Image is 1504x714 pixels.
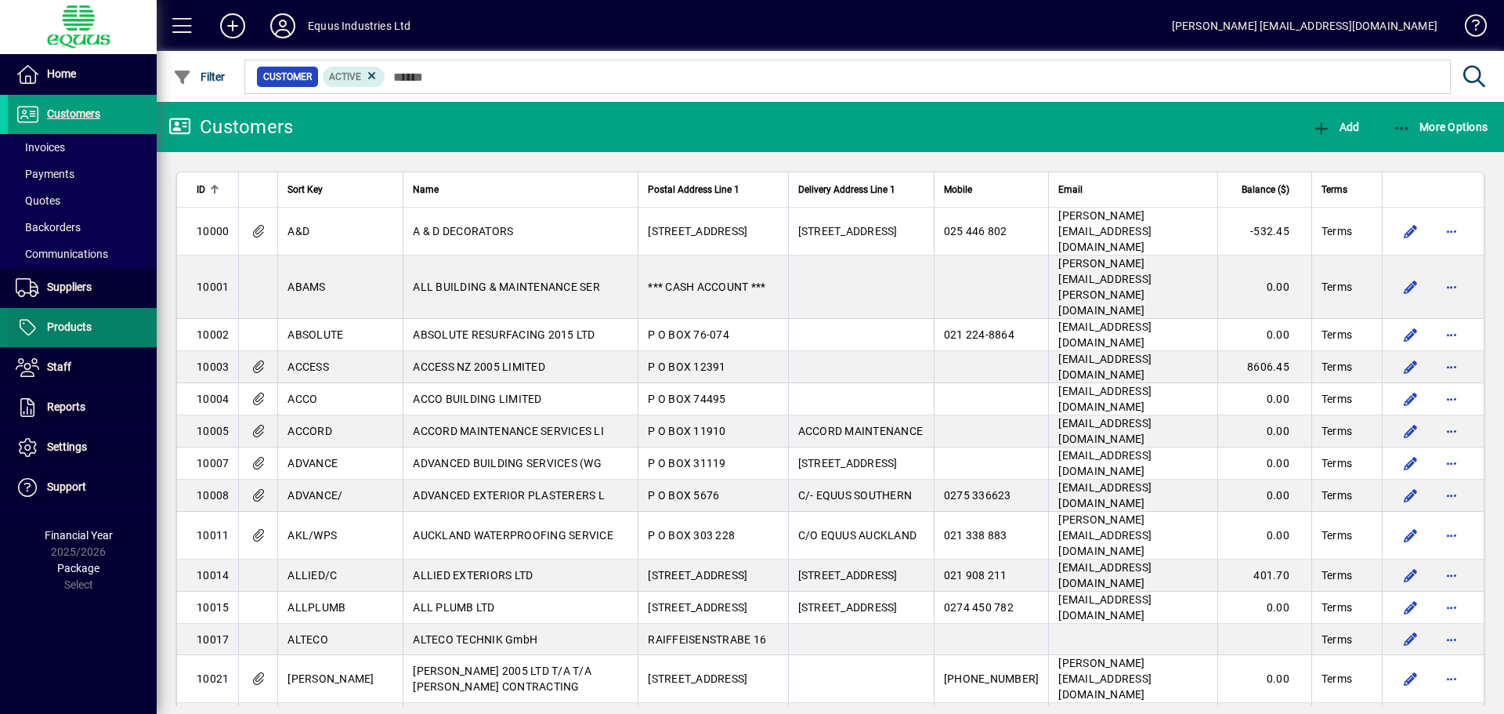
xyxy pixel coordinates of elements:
span: [STREET_ADDRESS] [648,569,747,582]
span: ADVANCE [287,457,338,469]
span: 10007 [197,457,229,469]
span: Terms [1321,359,1352,375]
button: Edit [1398,354,1423,379]
span: Balance ($) [1242,181,1289,198]
span: Quotes [16,194,60,207]
span: [EMAIL_ADDRESS][DOMAIN_NAME] [1058,593,1151,622]
button: More options [1439,322,1464,347]
span: Payments [16,168,74,180]
button: Edit [1398,523,1423,548]
span: Email [1058,181,1083,198]
span: ACCESS NZ 2005 LIMITED [413,361,545,373]
a: Reports [8,388,157,427]
td: 401.70 [1217,560,1311,592]
span: [PERSON_NAME][EMAIL_ADDRESS][DOMAIN_NAME] [1058,209,1151,253]
a: Products [8,308,157,347]
span: Communications [16,248,108,260]
span: Reports [47,400,85,413]
span: Customers [47,107,100,120]
span: 0275 336623 [944,489,1011,502]
button: More options [1439,419,1464,444]
a: Staff [8,348,157,387]
span: Terms [1321,671,1352,687]
span: [STREET_ADDRESS] [648,225,747,237]
button: More options [1439,595,1464,620]
button: Edit [1398,483,1423,508]
span: A & D DECORATORS [413,225,513,237]
button: More options [1439,563,1464,588]
button: Edit [1398,627,1423,652]
td: 0.00 [1217,319,1311,351]
button: Edit [1398,322,1423,347]
mat-chip: Activation Status: Active [323,67,385,87]
span: 10021 [197,672,229,685]
span: [EMAIL_ADDRESS][DOMAIN_NAME] [1058,561,1151,589]
span: ALTECO [287,633,328,646]
button: More Options [1389,113,1492,141]
div: Customers [168,114,293,140]
span: ADVANCED EXTERIOR PLASTERERS L [413,489,605,502]
button: Edit [1398,595,1423,620]
button: Profile [258,12,308,40]
span: AKL/WPS [287,529,337,542]
button: Edit [1398,451,1423,476]
a: Home [8,55,157,94]
span: A&D [287,225,309,237]
span: [EMAIL_ADDRESS][DOMAIN_NAME] [1058,321,1151,349]
span: Terms [1321,327,1352,343]
span: P O BOX 303 228 [648,529,735,542]
div: Mobile [944,181,1039,198]
button: Edit [1398,219,1423,244]
span: Package [57,562,99,574]
span: 10000 [197,225,229,237]
span: RAIFFEISENSTRABE 16 [648,633,766,646]
span: 10017 [197,633,229,646]
span: [PERSON_NAME][EMAIL_ADDRESS][DOMAIN_NAME] [1058,513,1151,557]
button: More options [1439,386,1464,411]
span: [PERSON_NAME][EMAIL_ADDRESS][DOMAIN_NAME] [1058,657,1151,701]
span: ABSOLUTE [287,328,343,341]
span: ACCESS [287,361,329,373]
td: 0.00 [1217,383,1311,415]
span: Staff [47,361,71,373]
span: Filter [173,71,226,83]
td: 0.00 [1217,592,1311,624]
td: 0.00 [1217,512,1311,560]
button: Add [208,12,258,40]
span: P O BOX 31119 [648,457,725,469]
span: [EMAIL_ADDRESS][DOMAIN_NAME] [1058,353,1151,381]
span: Terms [1321,632,1352,647]
span: 021 224-8864 [944,328,1014,341]
span: ADVANCE/ [287,489,342,502]
button: More options [1439,219,1464,244]
td: -532.45 [1217,208,1311,256]
span: Suppliers [47,281,92,293]
span: Delivery Address Line 1 [798,181,895,198]
span: ABSOLUTE RESURFACING 2015 LTD [413,328,595,341]
span: [STREET_ADDRESS] [798,457,898,469]
span: ALTECO TECHNIK GmbH [413,633,537,646]
span: 10008 [197,489,229,502]
span: P O BOX 11910 [648,425,725,437]
a: Support [8,468,157,507]
td: 0.00 [1217,480,1311,512]
span: ACCORD [287,425,332,437]
button: Add [1308,113,1363,141]
span: 10005 [197,425,229,437]
span: 10001 [197,281,229,293]
td: 0.00 [1217,655,1311,703]
span: [STREET_ADDRESS] [798,225,898,237]
span: Terms [1321,423,1352,439]
span: 10002 [197,328,229,341]
span: P O BOX 74495 [648,393,725,405]
span: [PERSON_NAME] [287,672,374,685]
span: ACCORD MAINTENANCE [798,425,924,437]
span: ALLIED/C [287,569,337,582]
div: Email [1058,181,1207,198]
button: More options [1439,354,1464,379]
div: Balance ($) [1227,181,1303,198]
a: Suppliers [8,268,157,307]
span: Postal Address Line 1 [648,181,739,198]
span: [EMAIL_ADDRESS][DOMAIN_NAME] [1058,417,1151,445]
span: Terms [1321,487,1352,503]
